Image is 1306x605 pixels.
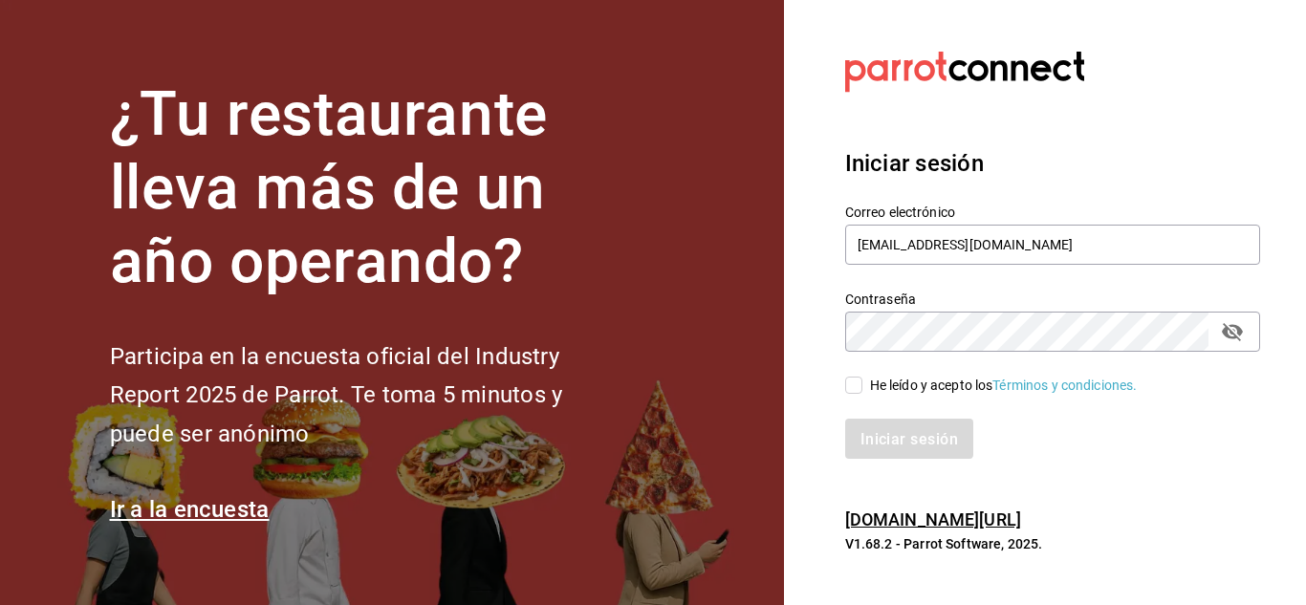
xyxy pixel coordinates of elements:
font: Contraseña [845,292,916,307]
font: Iniciar sesión [845,150,984,177]
font: Participa en la encuesta oficial del Industry Report 2025 de Parrot. Te toma 5 minutos y puede se... [110,343,562,448]
a: Términos y condiciones. [992,378,1137,393]
a: Ir a la encuesta [110,496,270,523]
button: campo de contraseña [1216,315,1249,348]
a: [DOMAIN_NAME][URL] [845,509,1021,529]
input: Ingresa tu correo electrónico [845,225,1260,265]
font: He leído y acepto los [870,378,993,393]
font: ¿Tu restaurante lleva más de un año operando? [110,78,548,297]
font: V1.68.2 - Parrot Software, 2025. [845,536,1043,551]
font: Correo electrónico [845,205,955,220]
